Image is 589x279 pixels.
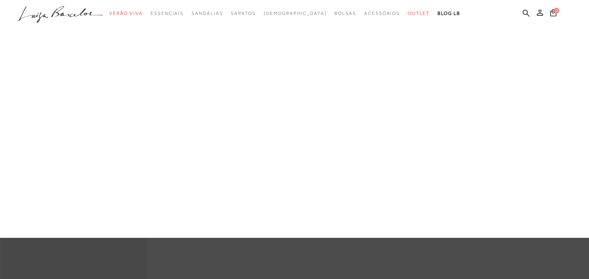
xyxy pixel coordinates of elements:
[408,11,430,16] span: Outlet
[264,11,327,16] span: [DEMOGRAPHIC_DATA]
[408,6,430,21] a: categoryNavScreenReaderText
[151,11,184,16] span: Essenciais
[109,11,143,16] span: Verão Viva
[264,6,327,21] a: noSubCategoriesText
[554,8,559,13] span: 0
[438,11,460,16] span: BLOG LB
[231,6,255,21] a: categoryNavScreenReaderText
[438,6,460,21] a: BLOG LB
[334,11,356,16] span: Bolsas
[334,6,356,21] a: categoryNavScreenReaderText
[191,6,223,21] a: categoryNavScreenReaderText
[364,6,400,21] a: categoryNavScreenReaderText
[364,11,400,16] span: Acessórios
[109,6,143,21] a: categoryNavScreenReaderText
[548,9,559,19] button: 0
[191,11,223,16] span: Sandálias
[231,11,255,16] span: Sapatos
[151,6,184,21] a: categoryNavScreenReaderText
